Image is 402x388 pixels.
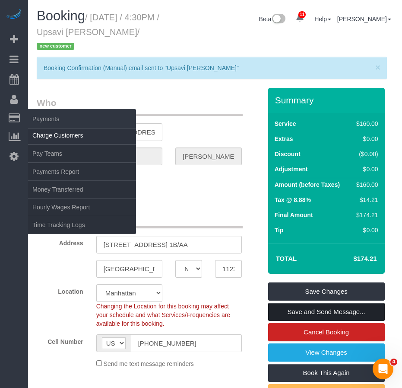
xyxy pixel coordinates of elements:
input: Cell Number [131,334,242,352]
ul: Payments [28,126,136,234]
div: ($0.00) [353,150,378,158]
a: Book This Again [268,364,385,382]
h3: Summary [275,95,380,105]
label: Discount [275,150,301,158]
label: Cell Number [30,334,90,346]
button: Close [375,63,380,72]
a: Beta [259,16,286,22]
a: Save Changes [268,282,385,301]
span: × [375,62,380,72]
div: $174.21 [353,211,378,219]
a: Help [314,16,331,22]
a: Pay Teams [28,145,136,162]
span: Send me text message reminders [104,360,194,367]
strong: Total [276,255,297,262]
label: Extras [275,135,293,143]
label: Location [30,284,90,296]
label: Final Amount [275,211,313,219]
a: Charge Customers [28,127,136,144]
label: Address [30,236,90,247]
img: New interface [271,14,285,25]
a: 11 [291,9,308,28]
iframe: Intercom live chat [373,359,393,379]
input: Last Name [175,148,242,165]
label: Amount (before Taxes) [275,180,340,189]
a: Time Tracking Logs [28,216,136,234]
label: Service [275,119,296,128]
legend: Who [37,96,243,116]
a: [PERSON_NAME] [337,16,391,22]
div: $160.00 [353,180,378,189]
a: Hourly Wages Report [28,199,136,216]
legend: Where [37,209,243,228]
input: City [96,260,163,278]
span: 4 [390,359,397,366]
label: Tax @ 8.88% [275,196,311,204]
span: new customer [37,43,74,50]
div: $14.21 [353,196,378,204]
div: $0.00 [353,135,378,143]
a: Save and Send Message... [268,303,385,321]
h4: $174.21 [327,255,377,263]
small: / [DATE] / 4:30PM / Upsavi [PERSON_NAME] [37,13,159,51]
div: $0.00 [353,165,378,173]
label: Tip [275,226,284,234]
a: Cancel Booking [268,323,385,341]
p: Booking Confirmation (Manual) email sent to "Upsavi [PERSON_NAME]" [44,64,371,72]
div: $160.00 [353,119,378,128]
span: 11 [298,11,306,18]
a: Payments Report [28,163,136,180]
input: Zip Code [215,260,242,278]
img: Automaid Logo [5,9,22,21]
span: Booking [37,8,85,23]
div: $0.00 [353,226,378,234]
label: Adjustment [275,165,308,173]
span: Changing the Location for this booking may affect your schedule and what Services/Frequencies are... [96,303,231,327]
span: Payments [28,109,136,129]
a: View Changes [268,343,385,362]
a: Money Transferred [28,181,136,198]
